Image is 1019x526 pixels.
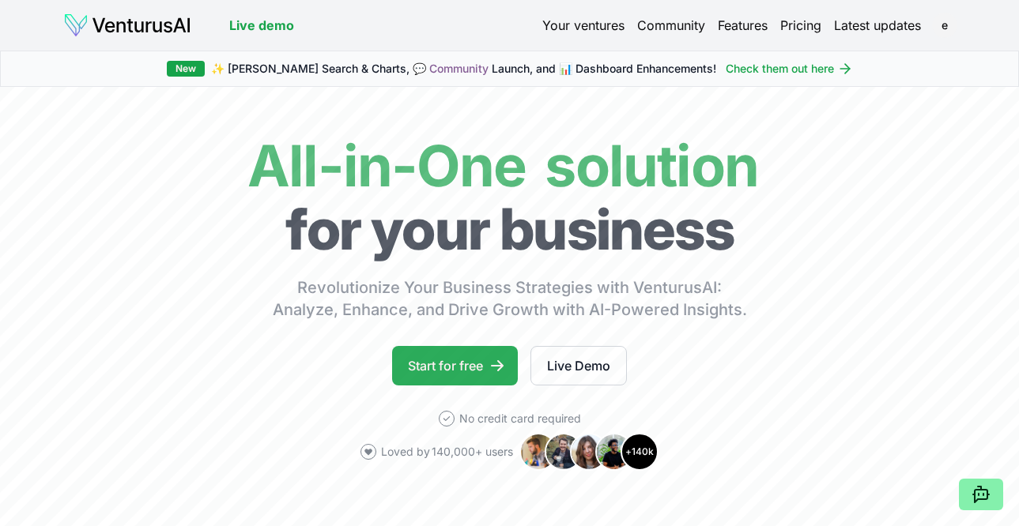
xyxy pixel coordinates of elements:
img: Avatar 3 [570,433,608,471]
button: e [934,14,956,36]
div: New [167,61,205,77]
span: e [932,13,957,38]
a: Features [718,16,768,35]
a: Live demo [229,16,294,35]
img: Avatar 4 [595,433,633,471]
a: Your ventures [542,16,625,35]
a: Start for free [392,346,518,385]
a: Community [429,62,489,75]
img: Avatar 2 [545,433,583,471]
a: Live Demo [530,346,627,385]
img: logo [63,13,191,38]
a: Check them out here [726,61,853,77]
img: Avatar 1 [519,433,557,471]
a: Pricing [780,16,821,35]
a: Latest updates [834,16,921,35]
a: Community [637,16,705,35]
span: ✨ [PERSON_NAME] Search & Charts, 💬 Launch, and 📊 Dashboard Enhancements! [211,61,716,77]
